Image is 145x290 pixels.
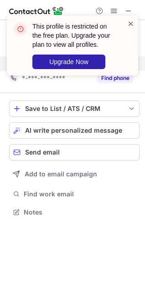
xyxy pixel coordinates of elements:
span: Notes [24,208,136,216]
button: Add to email campaign [9,166,140,182]
button: Notes [9,206,140,219]
span: Find work email [24,190,136,198]
header: This profile is restricted on the free plan. Upgrade your plan to view all profiles. [32,22,116,49]
button: Send email [9,144,140,160]
button: Upgrade Now [32,55,105,69]
span: Send email [25,149,60,156]
button: save-profile-one-click [9,100,140,117]
img: ContactOut v5.3.10 [9,5,64,16]
span: Add to email campaign [25,170,97,178]
div: Save to List / ATS / CRM [25,105,124,112]
span: AI write personalized message [25,127,122,134]
span: Upgrade Now [49,58,88,65]
img: error [13,22,28,36]
button: AI write personalized message [9,122,140,139]
button: Find work email [9,188,140,200]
